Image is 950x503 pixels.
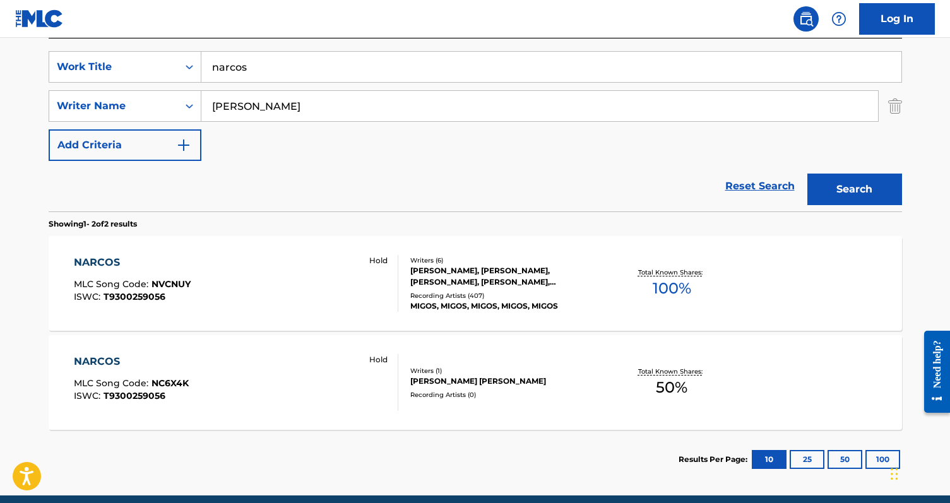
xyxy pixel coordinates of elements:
[638,367,706,376] p: Total Known Shares:
[49,236,902,331] a: NARCOSMLC Song Code:NVCNUYISWC:T9300259056 HoldWriters (6)[PERSON_NAME], [PERSON_NAME], [PERSON_N...
[915,321,950,422] iframe: Resource Center
[74,354,189,369] div: NARCOS
[807,174,902,205] button: Search
[74,291,104,302] span: ISWC :
[176,138,191,153] img: 9d2ae6d4665cec9f34b9.svg
[790,450,824,469] button: 25
[656,376,687,399] span: 50 %
[887,442,950,503] iframe: Chat Widget
[653,277,691,300] span: 100 %
[151,377,189,389] span: NC6X4K
[49,335,902,430] a: NARCOSMLC Song Code:NC6X4KISWC:T9300259056 HoldWriters (1)[PERSON_NAME] [PERSON_NAME]Recording Ar...
[104,291,165,302] span: T9300259056
[74,390,104,401] span: ISWC :
[151,278,191,290] span: NVCNUY
[410,366,601,376] div: Writers ( 1 )
[369,354,388,365] p: Hold
[752,450,787,469] button: 10
[410,376,601,387] div: [PERSON_NAME] [PERSON_NAME]
[74,278,151,290] span: MLC Song Code :
[104,390,165,401] span: T9300259056
[865,450,900,469] button: 100
[410,390,601,399] div: Recording Artists ( 0 )
[74,377,151,389] span: MLC Song Code :
[15,9,64,28] img: MLC Logo
[49,218,137,230] p: Showing 1 - 2 of 2 results
[49,129,201,161] button: Add Criteria
[369,255,388,266] p: Hold
[410,256,601,265] div: Writers ( 6 )
[831,11,846,27] img: help
[793,6,819,32] a: Public Search
[410,300,601,312] div: MIGOS, MIGOS, MIGOS, MIGOS, MIGOS
[410,265,601,288] div: [PERSON_NAME], [PERSON_NAME], [PERSON_NAME], [PERSON_NAME], [PERSON_NAME], [PERSON_NAME]
[410,291,601,300] div: Recording Artists ( 407 )
[826,6,852,32] div: Help
[679,454,751,465] p: Results Per Page:
[719,172,801,200] a: Reset Search
[638,268,706,277] p: Total Known Shares:
[57,98,170,114] div: Writer Name
[57,59,170,74] div: Work Title
[859,3,935,35] a: Log In
[799,11,814,27] img: search
[74,255,191,270] div: NARCOS
[888,90,902,122] img: Delete Criterion
[49,51,902,211] form: Search Form
[828,450,862,469] button: 50
[891,455,898,493] div: Drag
